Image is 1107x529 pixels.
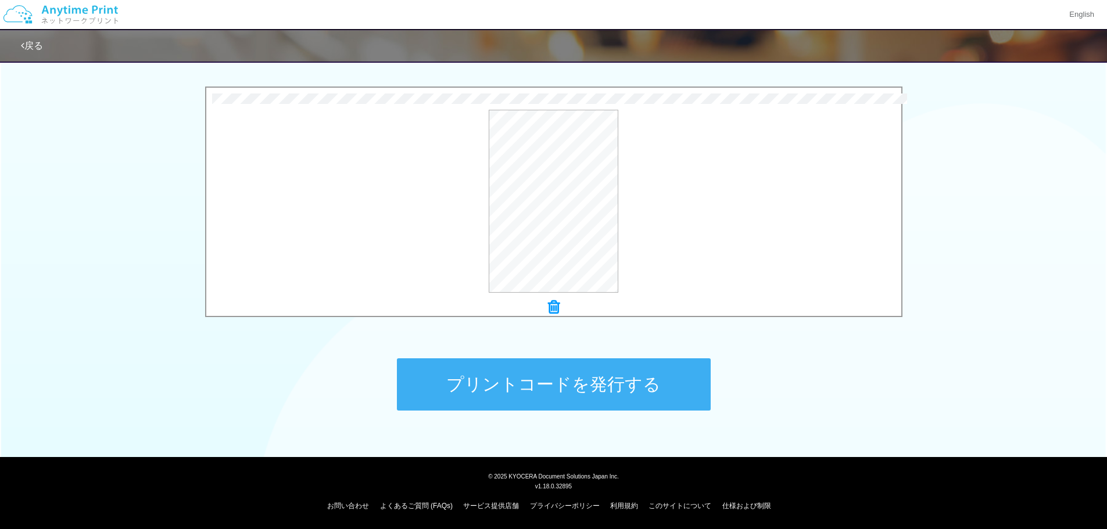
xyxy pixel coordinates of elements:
[530,502,600,510] a: プライバシーポリシー
[722,502,771,510] a: 仕様および制限
[327,502,369,510] a: お問い合わせ
[610,502,638,510] a: 利用規約
[488,472,619,480] span: © 2025 KYOCERA Document Solutions Japan Inc.
[535,483,572,490] span: v1.18.0.32895
[380,502,453,510] a: よくあるご質問 (FAQs)
[649,502,711,510] a: このサイトについて
[463,502,519,510] a: サービス提供店舗
[21,41,43,51] a: 戻る
[397,358,711,411] button: プリントコードを発行する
